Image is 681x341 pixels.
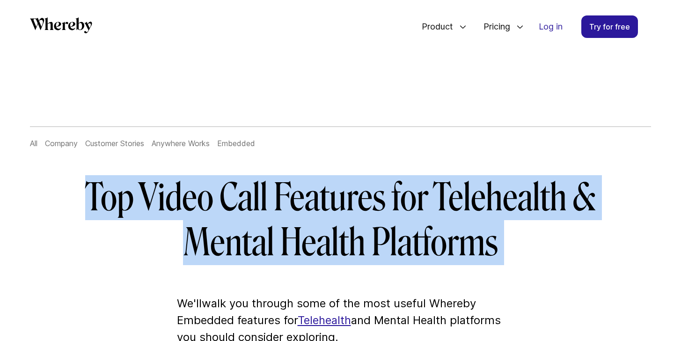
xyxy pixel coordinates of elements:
[85,139,144,148] a: Customer Stories
[298,313,351,327] a: Telehealth
[30,17,92,33] svg: Whereby
[412,11,455,42] span: Product
[581,15,638,38] a: Try for free
[474,11,513,42] span: Pricing
[152,139,210,148] a: Anywhere Works
[30,139,37,148] a: All
[531,16,570,37] a: Log in
[45,139,78,148] a: Company
[71,175,610,265] h1: Top Video Call Features for Telehealth & Mental Health Platforms
[217,139,255,148] a: Embedded
[30,17,92,37] a: Whereby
